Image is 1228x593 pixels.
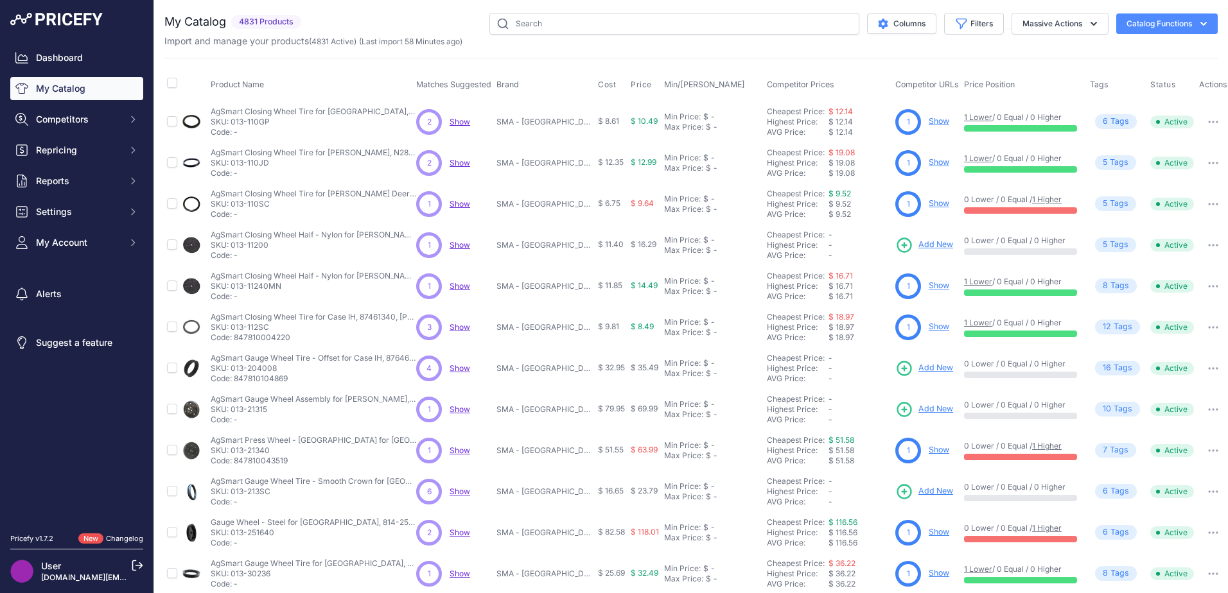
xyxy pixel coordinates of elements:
span: Show [450,117,470,126]
div: - [711,163,717,173]
span: Settings [36,205,120,218]
div: $ [706,409,711,420]
a: Cheapest Price: [767,189,825,198]
span: - [829,240,832,250]
span: 1 [907,322,910,333]
span: Show [450,281,470,291]
span: s [1124,239,1128,251]
div: $ [703,153,708,163]
div: - [708,235,715,245]
div: $ [703,235,708,245]
div: AVG Price: [767,415,829,425]
p: SMA - [GEOGRAPHIC_DATA], [GEOGRAPHIC_DATA] [496,322,593,332]
p: / 0 Equal / 0 Higher [964,153,1077,164]
span: Tags [1090,80,1109,89]
p: 0 Lower / 0 Equal / 0 Higher [964,400,1077,410]
div: $ [703,194,708,204]
div: $ [703,440,708,451]
a: 1 Higher [1032,441,1062,451]
div: $ 9.52 [829,209,890,219]
div: - [711,245,717,255]
span: 5 [1103,239,1107,251]
a: Cheapest Price: [767,558,825,568]
span: - [829,250,832,260]
nav: Sidebar [10,46,143,518]
div: AVG Price: [767,332,829,343]
div: $ [706,286,711,296]
a: Suggest a feature [10,331,143,354]
p: AgSmart Closing Wheel Half - Nylon for [PERSON_NAME], A56566, Kinze, GD9120 [211,271,416,281]
div: Min Price: [664,153,701,163]
div: - [708,399,715,409]
span: Matches Suggested [416,80,491,89]
button: Settings [10,200,143,223]
div: - [711,286,717,296]
span: 4831 Products [231,15,301,30]
a: $ 16.71 [829,271,853,280]
span: $ 11.85 [598,280,622,290]
span: $ 32.95 [598,363,625,372]
div: Highest Price: [767,240,829,250]
a: 1 Lower [964,112,992,122]
span: 16 [1103,362,1111,374]
a: 1 Lower [964,277,992,286]
span: Active [1150,362,1194,375]
span: $ 9.52 [829,199,851,209]
p: Code: 847810104869 [211,374,416,384]
span: Tag [1095,114,1137,129]
span: $ 12.14 [829,117,853,126]
div: $ 12.14 [829,127,890,137]
a: $ 19.08 [829,148,855,157]
div: - [708,153,715,163]
button: Catalog Functions [1116,13,1218,34]
a: $ 116.56 [829,517,857,527]
span: Tag [1095,279,1137,293]
span: $ 16.71 [829,281,853,291]
div: $ [706,368,711,379]
button: Price [631,80,654,90]
a: Cheapest Price: [767,353,825,363]
a: Add New [895,483,953,501]
div: $ [703,358,708,368]
input: Search [489,13,859,35]
div: $ [706,204,711,214]
div: AVG Price: [767,209,829,219]
a: Cheapest Price: [767,107,825,116]
a: Show [450,569,470,578]
img: Pricefy Logo [10,13,103,26]
span: Price [631,80,652,90]
span: 1 [907,198,910,210]
a: $ 12.14 [829,107,853,116]
span: Tag [1095,237,1136,252]
a: Alerts [10,282,143,305]
p: AgSmart Closing Wheel Tire for [PERSON_NAME], N281714 [211,148,416,158]
span: My Account [36,236,120,249]
p: Import and manage your products [164,35,462,47]
span: 2 [427,157,432,169]
div: Min Price: [664,235,701,245]
span: Reports [36,175,120,187]
div: AVG Price: [767,127,829,137]
span: Show [450,404,470,414]
span: Min/[PERSON_NAME] [664,80,745,89]
a: 1 Lower [964,564,992,574]
p: SMA - [GEOGRAPHIC_DATA], [GEOGRAPHIC_DATA] [496,281,593,291]
span: $ 16.29 [631,239,656,249]
p: Code: - [211,127,416,137]
button: Status [1150,80,1179,90]
p: AgSmart Gauge Wheel Assembly for [PERSON_NAME], AN162400, [GEOGRAPHIC_DATA], 814-057C [211,394,416,404]
span: s [1125,280,1129,292]
p: SMA - [GEOGRAPHIC_DATA], [GEOGRAPHIC_DATA] [496,240,593,250]
span: Competitors [36,113,120,126]
span: Product Name [211,80,264,89]
div: - [708,317,715,327]
span: $ 6.75 [598,198,620,208]
div: Max Price: [664,409,703,420]
span: 1 [907,116,910,128]
div: Highest Price: [767,199,829,209]
p: / 0 Equal / 0 Higher [964,277,1077,287]
a: Cheapest Price: [767,230,825,239]
span: Cost [598,80,616,90]
a: User [41,560,61,571]
button: My Account [10,231,143,254]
